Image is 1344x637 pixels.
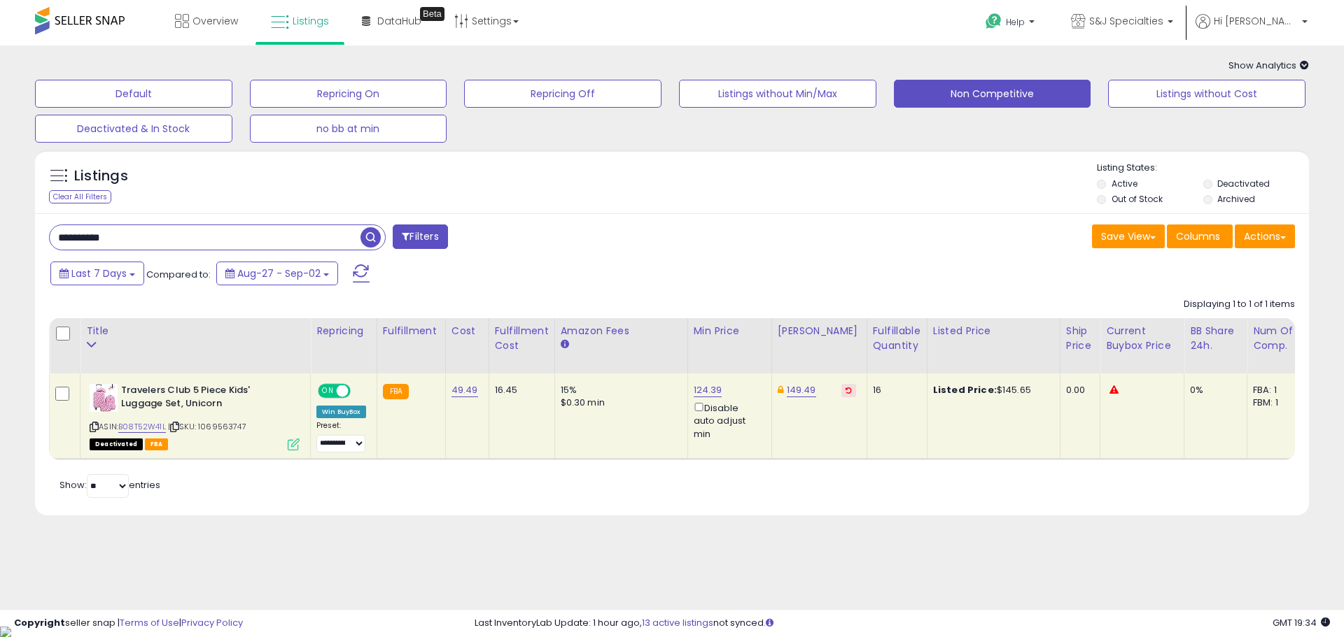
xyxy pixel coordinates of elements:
[50,262,144,285] button: Last 7 Days
[1106,324,1178,353] div: Current Buybox Price
[35,80,232,108] button: Default
[146,268,211,281] span: Compared to:
[894,80,1091,108] button: Non Competitive
[451,324,483,338] div: Cost
[873,324,921,353] div: Fulfillable Quantity
[694,383,722,397] a: 124.39
[90,384,118,412] img: 51uCGntcwuL._SL40_.jpg
[216,262,338,285] button: Aug-27 - Sep-02
[495,384,544,396] div: 16.45
[475,617,1330,630] div: Last InventoryLab Update: 1 hour ago, not synced.
[451,383,478,397] a: 49.49
[1196,14,1308,45] a: Hi [PERSON_NAME]
[293,14,329,28] span: Listings
[1066,324,1094,353] div: Ship Price
[1273,616,1330,629] span: 2025-09-11 19:34 GMT
[237,266,321,280] span: Aug-27 - Sep-02
[14,616,65,629] strong: Copyright
[1253,396,1299,409] div: FBM: 1
[250,80,447,108] button: Repricing On
[192,14,238,28] span: Overview
[316,421,366,452] div: Preset:
[787,383,816,397] a: 149.49
[1112,178,1137,189] label: Active
[59,478,160,492] span: Show: entries
[168,421,246,432] span: | SKU: 1069563747
[1089,14,1163,28] span: S&J Specialties
[694,400,761,441] div: Disable auto adjust min
[120,616,179,629] a: Terms of Use
[121,384,291,413] b: Travelers Club 5 Piece Kids' Luggage Set, Unicorn
[1235,224,1295,248] button: Actions
[74,166,128,186] h5: Listings
[1112,193,1163,205] label: Out of Stock
[985,13,1002,30] i: Get Help
[873,384,916,396] div: 16
[933,383,997,396] b: Listed Price:
[1006,16,1025,28] span: Help
[1066,384,1089,396] div: 0.00
[420,7,444,21] div: Tooltip anchor
[642,616,713,629] a: 13 active listings
[319,385,337,397] span: ON
[71,266,127,280] span: Last 7 Days
[974,2,1049,45] a: Help
[1228,59,1309,72] span: Show Analytics
[1253,324,1304,353] div: Num of Comp.
[561,338,569,351] small: Amazon Fees.
[90,384,300,449] div: ASIN:
[35,115,232,143] button: Deactivated & In Stock
[1167,224,1233,248] button: Columns
[49,190,111,203] div: Clear All Filters
[349,385,371,397] span: OFF
[1097,162,1308,175] p: Listing States:
[778,324,861,338] div: [PERSON_NAME]
[1108,80,1305,108] button: Listings without Cost
[1190,324,1241,353] div: BB Share 24h.
[1217,193,1255,205] label: Archived
[1253,384,1299,396] div: FBA: 1
[1092,224,1165,248] button: Save View
[377,14,421,28] span: DataHub
[250,115,447,143] button: no bb at min
[495,324,549,353] div: Fulfillment Cost
[464,80,661,108] button: Repricing Off
[14,617,243,630] div: seller snap | |
[561,324,682,338] div: Amazon Fees
[1190,384,1236,396] div: 0%
[561,396,677,409] div: $0.30 min
[86,324,304,338] div: Title
[1214,14,1298,28] span: Hi [PERSON_NAME]
[383,324,440,338] div: Fulfillment
[1184,298,1295,311] div: Displaying 1 to 1 of 1 items
[1176,229,1220,243] span: Columns
[1217,178,1270,189] label: Deactivated
[383,384,409,399] small: FBA
[694,324,766,338] div: Min Price
[90,438,143,450] span: All listings that are unavailable for purchase on Amazon for any reason other than out-of-stock
[181,616,243,629] a: Privacy Policy
[393,224,447,249] button: Filters
[118,421,166,433] a: B08T52W41L
[679,80,876,108] button: Listings without Min/Max
[316,406,366,418] div: Win BuyBox
[933,324,1054,338] div: Listed Price
[145,438,169,450] span: FBA
[316,324,371,338] div: Repricing
[933,384,1049,396] div: $145.65
[561,384,677,396] div: 15%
